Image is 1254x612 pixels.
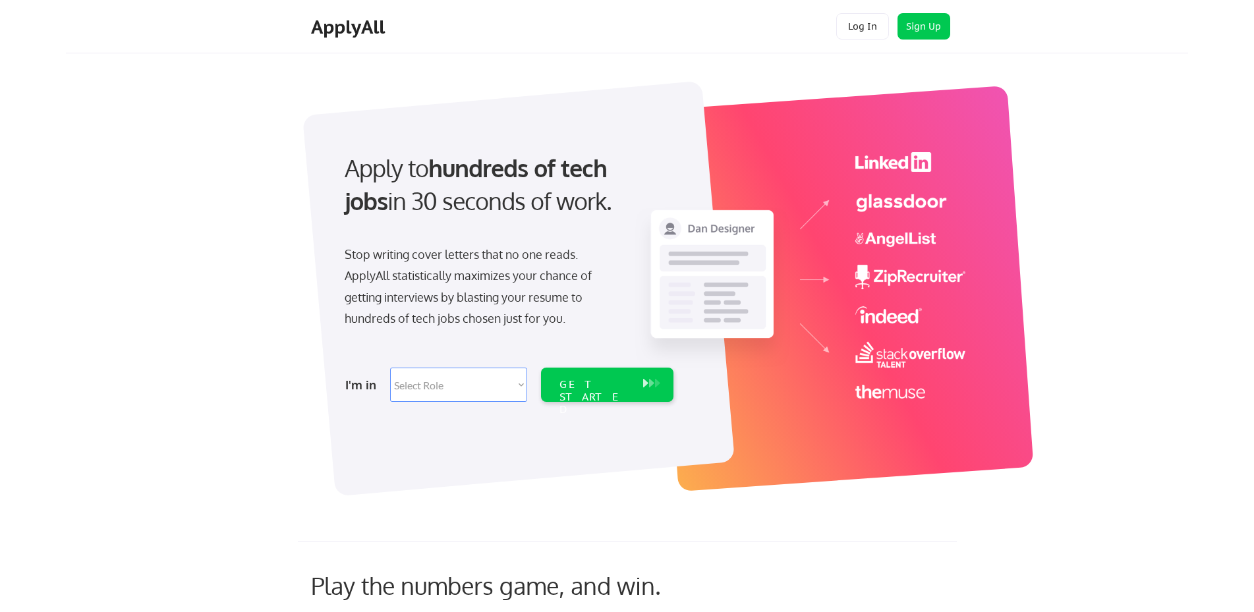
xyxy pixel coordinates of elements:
div: Play the numbers game, and win. [311,571,720,599]
div: GET STARTED [559,378,630,416]
button: Log In [836,13,889,40]
div: Apply to in 30 seconds of work. [345,152,668,218]
strong: hundreds of tech jobs [345,153,613,215]
div: I'm in [345,374,382,395]
div: ApplyAll [311,16,389,38]
div: Stop writing cover letters that no one reads. ApplyAll statistically maximizes your chance of get... [345,244,615,329]
button: Sign Up [898,13,950,40]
